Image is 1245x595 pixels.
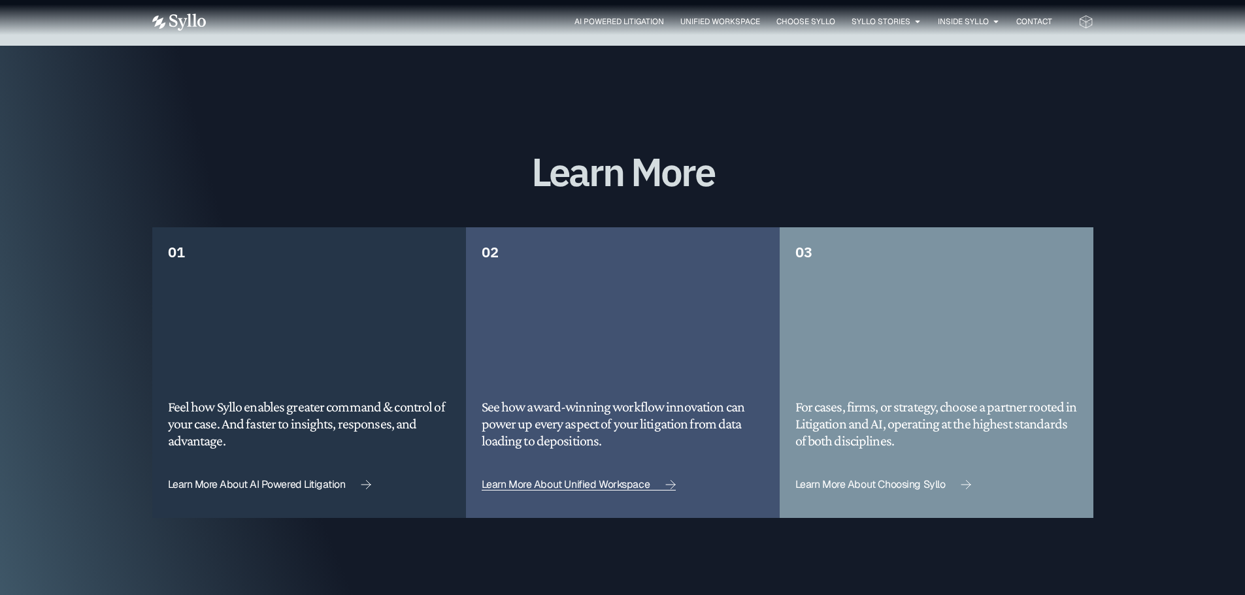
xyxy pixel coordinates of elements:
span: Learn More About AI Powered Litigation [168,479,346,490]
img: Vector [152,14,206,31]
a: Contact [1016,16,1052,27]
h5: See how award-winning workflow innovation can power up every aspect of your litigation from data ... [482,398,764,450]
a: Syllo Stories [852,16,910,27]
span: Learn More About Unified Workspace [482,479,650,490]
span: 02 [482,242,499,261]
a: Choose Syllo [776,16,835,27]
h1: Learn More [152,150,1093,193]
a: Learn More About Choosing Syllo [795,479,972,490]
a: Inside Syllo [938,16,989,27]
h5: For cases, firms, or strategy, choose a partner rooted in Litigation and AI, operating at the hig... [795,398,1078,450]
span: 03 [795,242,812,261]
a: AI Powered Litigation [574,16,664,27]
span: Learn More About Choosing Syllo [795,479,946,490]
a: Learn More About Unified Workspace [482,479,676,490]
div: Menu Toggle [232,16,1052,28]
a: Learn More About AI Powered Litigation [168,479,372,490]
nav: Menu [232,16,1052,28]
h5: Feel how Syllo enables greater command & control of your case. And faster to insights, responses,... [168,398,450,450]
a: Unified Workspace [680,16,760,27]
span: 01 [168,242,185,261]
